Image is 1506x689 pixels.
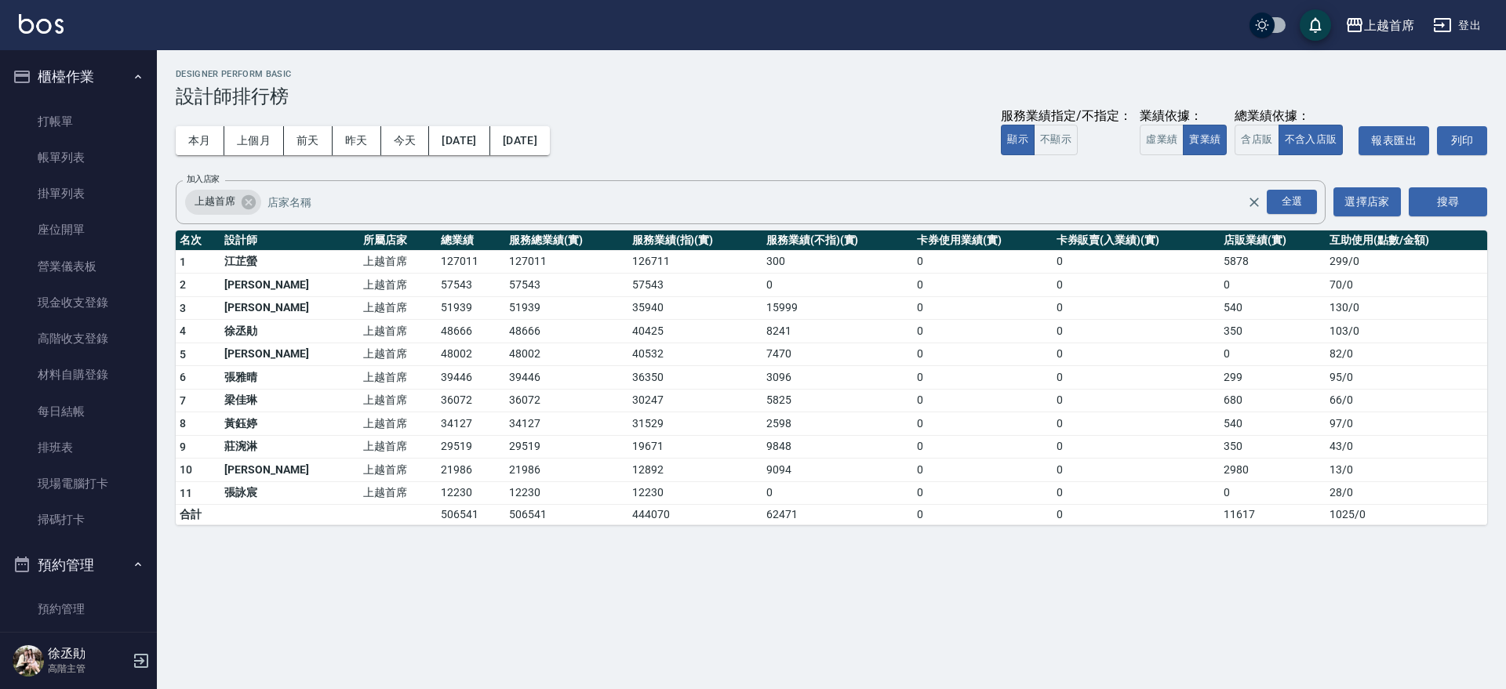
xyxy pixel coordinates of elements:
[762,435,913,459] td: 9848
[1326,459,1487,482] td: 13 / 0
[505,412,627,436] td: 34127
[6,466,151,502] a: 現場電腦打卡
[1427,11,1487,40] button: 登出
[180,463,193,476] span: 10
[220,459,359,482] td: [PERSON_NAME]
[1220,343,1326,366] td: 0
[429,126,489,155] button: [DATE]
[913,274,1052,297] td: 0
[913,389,1052,412] td: 0
[628,274,762,297] td: 57543
[437,320,505,343] td: 48666
[1264,187,1320,217] button: Open
[913,412,1052,436] td: 0
[913,435,1052,459] td: 0
[359,274,437,297] td: 上越首席
[762,343,913,366] td: 7470
[1326,343,1487,366] td: 82 / 0
[381,126,430,155] button: 今天
[1053,435,1220,459] td: 0
[1326,505,1487,525] td: 1025 / 0
[762,296,913,320] td: 15999
[762,412,913,436] td: 2598
[1326,274,1487,297] td: 70 / 0
[628,459,762,482] td: 12892
[6,212,151,248] a: 座位開單
[6,502,151,538] a: 掃碼打卡
[628,481,762,505] td: 12230
[913,459,1052,482] td: 0
[1235,108,1351,125] div: 總業績依據：
[628,230,762,251] th: 服務業績(指)(實)
[913,366,1052,390] td: 0
[505,435,627,459] td: 29519
[628,296,762,320] td: 35940
[180,348,186,361] span: 5
[505,481,627,505] td: 12230
[6,545,151,586] button: 預約管理
[1326,250,1487,274] td: 299 / 0
[359,343,437,366] td: 上越首席
[1053,412,1220,436] td: 0
[762,505,913,525] td: 62471
[48,662,128,676] p: 高階主管
[1220,250,1326,274] td: 5878
[1053,343,1220,366] td: 0
[505,366,627,390] td: 39446
[505,274,627,297] td: 57543
[1220,505,1326,525] td: 11617
[913,296,1052,320] td: 0
[1235,125,1279,155] button: 含店販
[176,230,1487,526] table: a dense table
[176,69,1487,79] h2: Designer Perform Basic
[762,230,913,251] th: 服務業績(不指)(實)
[359,296,437,320] td: 上越首席
[913,505,1052,525] td: 0
[359,250,437,274] td: 上越首席
[220,389,359,412] td: 梁佳琳
[180,487,193,499] span: 11
[6,248,151,285] a: 營業儀表板
[359,412,437,436] td: 上越首席
[1053,389,1220,412] td: 0
[220,296,359,320] td: [PERSON_NAME]
[1409,187,1487,216] button: 搜尋
[1326,296,1487,320] td: 130 / 0
[1300,9,1331,41] button: save
[1220,320,1326,343] td: 350
[1243,191,1265,213] button: Clear
[628,250,762,274] td: 126711
[913,230,1052,251] th: 卡券使用業績(實)
[359,435,437,459] td: 上越首席
[1053,230,1220,251] th: 卡券販賣(入業績)(實)
[628,435,762,459] td: 19671
[628,389,762,412] td: 30247
[1053,481,1220,505] td: 0
[437,230,505,251] th: 總業績
[359,389,437,412] td: 上越首席
[1220,366,1326,390] td: 299
[359,320,437,343] td: 上越首席
[6,56,151,97] button: 櫃檯作業
[1279,125,1344,155] button: 不含入店販
[1053,366,1220,390] td: 0
[762,389,913,412] td: 5825
[220,320,359,343] td: 徐丞勛
[437,250,505,274] td: 127011
[185,190,261,215] div: 上越首席
[180,256,186,268] span: 1
[1333,187,1401,216] button: 選擇店家
[1001,108,1132,125] div: 服務業績指定/不指定：
[1220,389,1326,412] td: 680
[6,103,151,140] a: 打帳單
[264,188,1275,216] input: 店家名稱
[359,481,437,505] td: 上越首席
[505,343,627,366] td: 48002
[1326,481,1487,505] td: 28 / 0
[505,459,627,482] td: 21986
[224,126,284,155] button: 上個月
[437,481,505,505] td: 12230
[220,435,359,459] td: 莊涴淋
[220,250,359,274] td: 江芷螢
[220,343,359,366] td: [PERSON_NAME]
